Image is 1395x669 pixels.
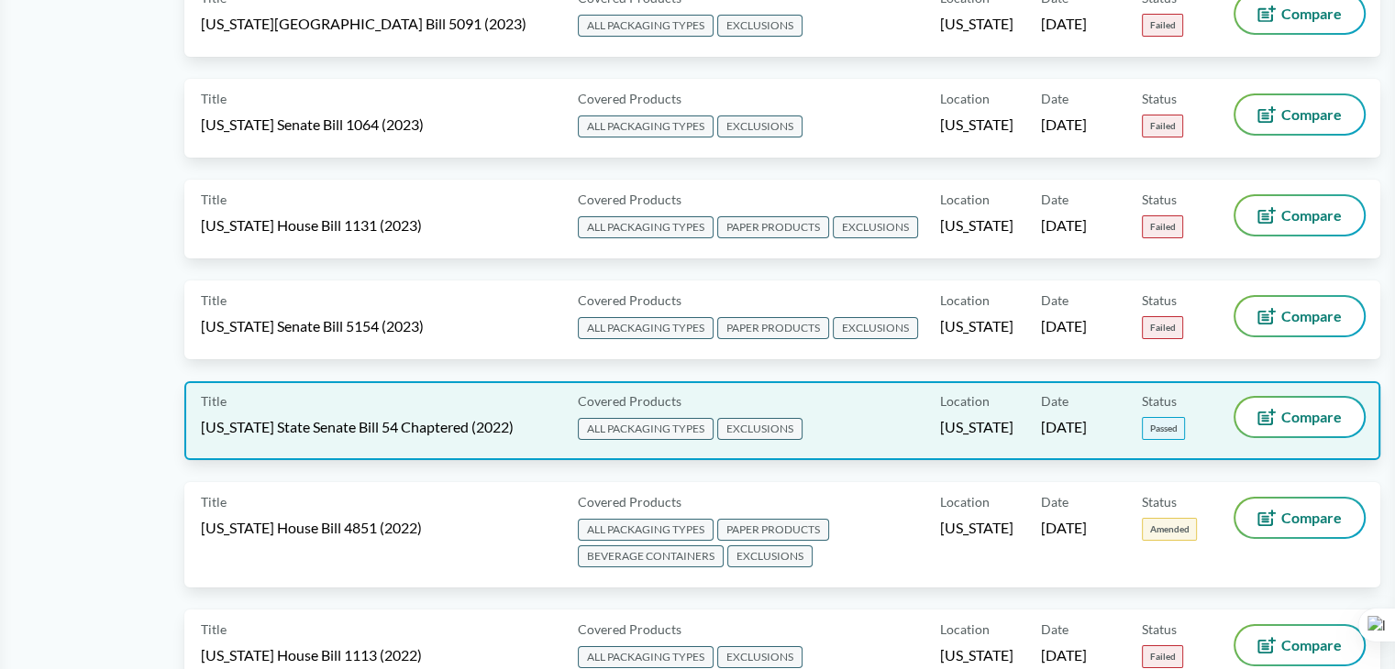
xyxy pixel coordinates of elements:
[1142,518,1197,541] span: Amended
[1235,196,1364,235] button: Compare
[578,519,714,541] span: ALL PACKAGING TYPES
[1142,391,1177,411] span: Status
[578,89,681,108] span: Covered Products
[201,620,227,639] span: Title
[940,620,990,639] span: Location
[1142,14,1183,37] span: Failed
[1142,215,1183,238] span: Failed
[717,646,803,668] span: EXCLUSIONS
[940,645,1013,665] span: [US_STATE]
[578,190,681,209] span: Covered Products
[1281,638,1342,653] span: Compare
[1281,6,1342,21] span: Compare
[1281,309,1342,324] span: Compare
[201,14,526,34] span: [US_STATE][GEOGRAPHIC_DATA] Bill 5091 (2023)
[578,545,724,567] span: BEVERAGE CONTAINERS
[578,620,681,639] span: Covered Products
[1142,291,1177,310] span: Status
[727,545,813,567] span: EXCLUSIONS
[201,115,424,135] span: [US_STATE] Senate Bill 1064 (2023)
[717,317,829,339] span: PAPER PRODUCTS
[201,215,422,236] span: [US_STATE] House Bill 1131 (2023)
[578,115,714,137] span: ALL PACKAGING TYPES
[578,317,714,339] span: ALL PACKAGING TYPES
[1142,492,1177,511] span: Status
[940,14,1013,34] span: [US_STATE]
[717,519,829,541] span: PAPER PRODUCTS
[201,417,514,437] span: [US_STATE] State Senate Bill 54 Chaptered (2022)
[1041,645,1087,665] span: [DATE]
[833,317,918,339] span: EXCLUSIONS
[717,115,803,137] span: EXCLUSIONS
[717,216,829,238] span: PAPER PRODUCTS
[1041,215,1087,236] span: [DATE]
[1281,208,1342,223] span: Compare
[1041,190,1068,209] span: Date
[201,89,227,108] span: Title
[1235,95,1364,134] button: Compare
[717,15,803,37] span: EXCLUSIONS
[201,492,227,511] span: Title
[940,316,1013,336] span: [US_STATE]
[201,391,227,411] span: Title
[940,190,990,209] span: Location
[833,216,918,238] span: EXCLUSIONS
[1235,499,1364,537] button: Compare
[940,492,990,511] span: Location
[717,418,803,440] span: EXCLUSIONS
[940,518,1013,538] span: [US_STATE]
[1142,620,1177,639] span: Status
[578,291,681,310] span: Covered Products
[201,316,424,336] span: [US_STATE] Senate Bill 5154 (2023)
[1041,620,1068,639] span: Date
[1142,115,1183,137] span: Failed
[1041,417,1087,437] span: [DATE]
[940,89,990,108] span: Location
[940,291,990,310] span: Location
[1235,398,1364,436] button: Compare
[201,190,227,209] span: Title
[1041,492,1068,511] span: Date
[1142,645,1183,668] span: Failed
[1281,410,1342,424] span: Compare
[940,215,1013,236] span: [US_STATE]
[201,645,422,665] span: [US_STATE] House Bill 1113 (2022)
[940,115,1013,135] span: [US_STATE]
[1041,291,1068,310] span: Date
[1142,89,1177,108] span: Status
[1041,316,1087,336] span: [DATE]
[1142,417,1185,440] span: Passed
[1041,14,1087,34] span: [DATE]
[940,417,1013,437] span: [US_STATE]
[1281,510,1342,525] span: Compare
[1235,297,1364,335] button: Compare
[1041,115,1087,135] span: [DATE]
[1041,89,1068,108] span: Date
[1041,518,1087,538] span: [DATE]
[578,15,714,37] span: ALL PACKAGING TYPES
[1235,626,1364,664] button: Compare
[578,418,714,440] span: ALL PACKAGING TYPES
[1041,391,1068,411] span: Date
[578,492,681,511] span: Covered Products
[578,391,681,411] span: Covered Products
[1142,190,1177,209] span: Status
[578,646,714,668] span: ALL PACKAGING TYPES
[940,391,990,411] span: Location
[201,518,422,538] span: [US_STATE] House Bill 4851 (2022)
[1142,316,1183,339] span: Failed
[1281,107,1342,122] span: Compare
[578,216,714,238] span: ALL PACKAGING TYPES
[201,291,227,310] span: Title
